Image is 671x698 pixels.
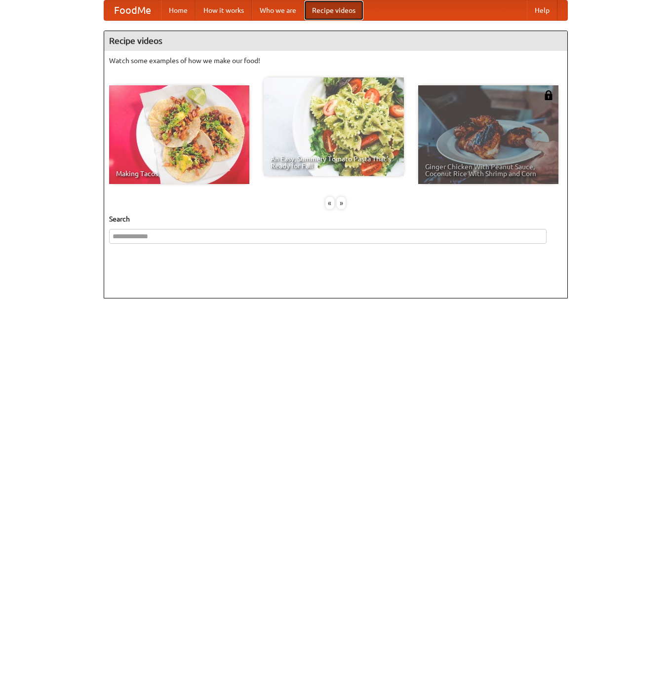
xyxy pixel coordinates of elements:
a: Making Tacos [109,85,249,184]
h5: Search [109,214,562,224]
a: How it works [196,0,252,20]
a: Recipe videos [304,0,363,20]
a: An Easy, Summery Tomato Pasta That's Ready for Fall [264,77,404,176]
p: Watch some examples of how we make our food! [109,56,562,66]
span: Making Tacos [116,170,242,177]
a: FoodMe [104,0,161,20]
img: 483408.png [544,90,553,100]
a: Home [161,0,196,20]
div: « [325,197,334,209]
span: An Easy, Summery Tomato Pasta That's Ready for Fall [271,155,397,169]
div: » [337,197,346,209]
a: Who we are [252,0,304,20]
a: Help [527,0,557,20]
h4: Recipe videos [104,31,567,51]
